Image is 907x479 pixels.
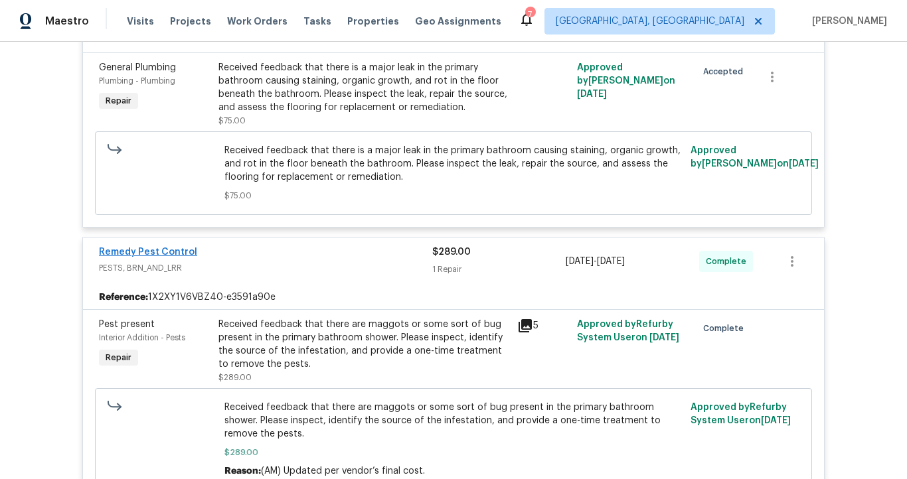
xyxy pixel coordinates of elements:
span: $75.00 [218,117,246,125]
span: [DATE] [649,333,679,342]
span: Interior Addition - Pests [99,334,185,342]
span: [DATE] [761,416,791,425]
div: 1X2XY1V6VBZ40-e3591a90e [83,285,824,309]
span: - [566,255,625,268]
span: Approved by [PERSON_NAME] on [577,63,675,99]
div: 1 Repair [432,263,566,276]
a: Remedy Pest Control [99,247,197,257]
span: $289.00 [432,247,471,257]
span: [GEOGRAPHIC_DATA], [GEOGRAPHIC_DATA] [556,15,744,28]
span: Maestro [45,15,89,28]
span: PESTS, BRN_AND_LRR [99,261,432,275]
span: Approved by [PERSON_NAME] on [691,146,819,169]
span: Complete [706,255,752,268]
span: Approved by Refurby System User on [691,403,791,425]
span: Received feedback that there is a major leak in the primary bathroom causing staining, organic gr... [224,144,683,184]
span: Geo Assignments [415,15,501,28]
span: [DATE] [577,90,607,99]
span: Repair [100,94,137,107]
span: Visits [127,15,154,28]
span: Tasks [303,17,331,26]
span: (AM) Updated per vendor’s final cost. [261,466,425,476]
span: Pest present [99,320,155,329]
div: 5 [517,318,569,334]
span: Properties [347,15,399,28]
span: Plumbing - Plumbing [99,77,175,85]
span: Reason: [224,466,261,476]
span: [DATE] [789,159,819,169]
span: Work Orders [227,15,288,28]
div: Received feedback that there is a major leak in the primary bathroom causing staining, organic gr... [218,61,509,114]
span: $289.00 [218,374,252,381]
span: Complete [703,322,749,335]
span: Received feedback that there are maggots or some sort of bug present in the primary bathroom show... [224,401,683,441]
span: $75.00 [224,189,683,202]
span: Repair [100,351,137,364]
div: 7 [525,8,535,21]
span: General Plumbing [99,63,176,72]
span: [DATE] [597,257,625,266]
span: Projects [170,15,211,28]
span: [DATE] [566,257,594,266]
span: [PERSON_NAME] [807,15,887,28]
span: $289.00 [224,446,683,459]
div: Received feedback that there are maggots or some sort of bug present in the primary bathroom show... [218,318,509,371]
span: Approved by Refurby System User on [577,320,679,342]
b: Reference: [99,291,148,304]
span: Accepted [703,65,748,78]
